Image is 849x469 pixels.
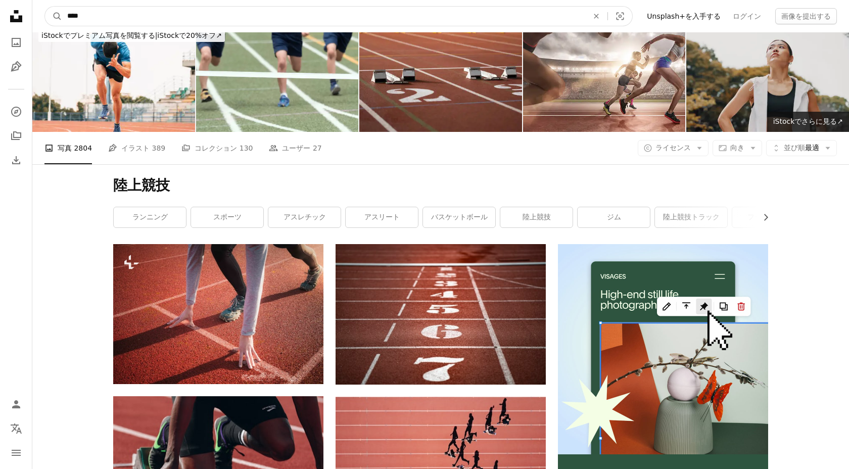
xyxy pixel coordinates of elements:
[500,207,573,227] a: 陸上競技
[196,24,359,132] img: 小学校運動会
[359,24,522,132] img: スタートブロックオントラック
[113,176,768,195] h1: 陸上競技
[732,207,805,227] a: フットボール
[727,8,767,24] a: ログイン
[336,310,546,319] a: 茶色の陸上競技場
[638,140,709,156] button: ライセンス
[38,30,225,42] div: iStockで20%オフ ↗
[686,24,849,132] img: 女性は、自然の中での休憩、フィットネス、アウトドアでのランニングや思考をし、体重目標を夢見ています。女性、都市公園と運動結果についての考察、日本における休息と有酸素運動
[6,418,26,439] button: 言語
[268,207,341,227] a: アスレチック
[181,132,253,164] a: コレクション 130
[240,143,253,154] span: 130
[730,144,744,152] span: 向き
[713,140,762,156] button: 向き
[641,8,727,24] a: Unsplash+を入手する
[113,309,323,318] a: ランニングトラック上の人の足のクローズアップ
[766,140,837,156] button: 並び順最適
[767,112,849,132] a: iStockでさらに見る↗
[423,207,495,227] a: バスケットボール
[336,448,546,457] a: スタジアムを走る人々のグループ
[608,7,632,26] button: ビジュアル検索
[655,207,727,227] a: 陸上競技トラック
[6,57,26,77] a: イラスト
[655,144,691,152] span: ライセンス
[32,24,231,48] a: iStockでプレミアム写真を閲覧する|iStockで20%オフ↗
[114,207,186,227] a: ランニング
[113,244,323,384] img: ランニングトラック上の人の足のクローズアップ
[336,244,546,385] img: 茶色の陸上競技場
[191,207,263,227] a: スポーツ
[6,126,26,146] a: コレクション
[6,102,26,122] a: 探す
[585,7,607,26] button: 全てクリア
[6,443,26,463] button: メニュー
[313,143,322,154] span: 27
[6,6,26,28] a: ホーム — Unsplash
[757,207,768,227] button: リストを右にスクロールする
[578,207,650,227] a: ジム
[152,143,166,154] span: 389
[6,32,26,53] a: 写真
[775,8,837,24] button: 画像を提出する
[558,244,768,454] img: file-1723602894256-972c108553a7image
[269,132,321,164] a: ユーザー 27
[32,24,195,132] img: 若い男のアスリート、トラックランナー
[108,132,165,164] a: イラスト 389
[6,150,26,170] a: ダウンロード履歴
[6,394,26,414] a: ログイン / 登録する
[45,7,62,26] button: Unsplashで検索する
[784,143,819,153] span: 最適
[346,207,418,227] a: アスリート
[784,144,805,152] span: 並び順
[41,31,157,39] span: iStockでプレミアム写真を閲覧する |
[523,24,686,132] img: 女性 Sprinters レースの中で、屋外の陸上トラックでアレナ
[44,6,633,26] form: サイト内でビジュアルを探す
[773,117,843,125] span: iStockでさらに見る ↗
